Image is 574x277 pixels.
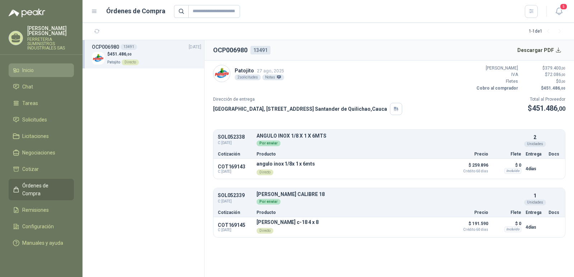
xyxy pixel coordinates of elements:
[218,210,252,215] p: Cotización
[107,60,120,64] span: Patojito
[218,164,252,169] p: COT169143
[218,199,252,204] span: C: [DATE]
[9,179,74,200] a: Órdenes de Compra
[9,162,74,176] a: Cotizar
[257,140,281,146] div: Por enviar
[213,96,402,103] p: Dirección de entrega
[257,68,284,73] span: 27 ago, 2025
[257,133,521,139] p: ANGULO INOX 1/8 X 1 X 6MTS
[22,239,63,247] span: Manuales y ayuda
[561,73,565,77] span: ,00
[526,210,544,215] p: Entrega
[452,210,488,215] p: Precio
[526,152,544,156] p: Entrega
[110,52,132,57] span: 451.486
[22,132,49,140] span: Licitaciones
[493,161,521,169] p: $ 0
[549,152,561,156] p: Docs
[22,99,38,107] span: Tareas
[9,96,74,110] a: Tareas
[561,80,565,83] span: ,00
[560,3,568,10] span: 5
[218,134,252,140] p: SOL052338
[529,26,565,37] div: 1 - 1 de 1
[475,78,518,85] p: Fletes
[22,149,55,157] span: Negociaciones
[493,152,521,156] p: Flete
[218,222,252,228] p: COT169145
[9,129,74,143] a: Licitaciones
[504,168,521,174] div: Incluido
[452,228,488,231] span: Crédito 60 días
[92,43,119,51] h3: OCP006980
[22,83,33,91] span: Chat
[106,6,165,16] h1: Órdenes de Compra
[213,105,387,113] p: [GEOGRAPHIC_DATA], [STREET_ADDRESS] Santander de Quilichao , Cauca
[9,146,74,159] a: Negociaciones
[235,67,284,75] p: Patojito
[27,26,74,36] p: [PERSON_NAME] [PERSON_NAME]
[504,226,521,232] div: Incluido
[9,9,45,17] img: Logo peakr
[524,200,546,205] div: Unidades
[257,219,319,225] p: [PERSON_NAME] c-18 4 x 8
[218,140,252,146] span: C: [DATE]
[22,116,47,124] span: Solicitudes
[92,52,104,65] img: Company Logo
[22,206,49,214] span: Remisiones
[533,192,536,200] p: 1
[257,210,448,215] p: Producto
[9,203,74,217] a: Remisiones
[452,169,488,173] span: Crédito 60 días
[22,66,34,74] span: Inicio
[22,223,54,230] span: Configuración
[559,79,565,84] span: 0
[262,75,284,80] div: Notas
[9,63,74,77] a: Inicio
[557,105,565,112] span: ,00
[561,66,565,70] span: ,00
[22,182,67,197] span: Órdenes de Compra
[9,113,74,126] a: Solicitudes
[218,228,252,232] span: C: [DATE]
[452,152,488,156] p: Precio
[526,164,544,173] p: 4 días
[544,86,565,91] span: 451.486
[218,193,252,198] p: SOL052339
[522,78,565,85] p: $
[552,5,565,18] button: 5
[493,210,521,215] p: Flete
[549,210,561,215] p: Docs
[257,152,448,156] p: Producto
[475,71,518,78] p: IVA
[213,45,248,55] h2: OCP006980
[126,52,132,56] span: ,00
[218,169,252,174] span: C: [DATE]
[475,85,518,92] p: Cobro al comprador
[524,141,546,147] div: Unidades
[107,51,139,58] p: $
[547,72,565,77] span: 72.086
[526,223,544,231] p: 4 días
[532,104,565,113] span: 451.486
[528,103,565,114] p: $
[250,46,270,54] div: 13491
[257,199,281,205] div: Por enviar
[528,96,565,103] p: Total al Proveedor
[257,228,273,234] div: Directo
[213,65,230,82] img: Company Logo
[452,219,488,231] p: $ 191.590
[257,169,273,175] div: Directo
[533,133,536,141] p: 2
[9,236,74,250] a: Manuales y ayuda
[522,65,565,72] p: $
[22,165,39,173] span: Cotizar
[493,219,521,228] p: $ 0
[27,37,74,50] p: FERRETERIA SUMINISTROS INDUSTRIALES SAS
[522,85,565,92] p: $
[257,161,315,167] p: angulo inox 1/8x 1 x 6mts
[513,43,566,57] button: Descargar PDF
[257,192,521,197] p: [PERSON_NAME] CALIBRE 18
[189,44,201,51] span: [DATE]
[522,71,565,78] p: $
